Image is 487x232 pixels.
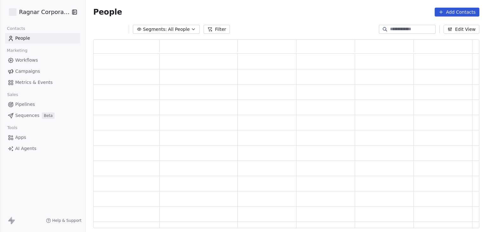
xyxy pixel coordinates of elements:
[15,35,30,42] span: People
[143,26,167,33] span: Segments:
[8,7,68,17] button: Ragnar Corporation
[15,145,36,152] span: AI Agents
[4,46,30,55] span: Marketing
[5,132,80,143] a: Apps
[4,90,21,99] span: Sales
[15,101,35,108] span: Pipelines
[15,79,53,86] span: Metrics & Events
[15,134,26,141] span: Apps
[52,218,81,223] span: Help & Support
[15,68,40,75] span: Campaigns
[5,33,80,44] a: People
[5,143,80,154] a: AI Agents
[4,24,28,33] span: Contacts
[15,57,38,64] span: Workflows
[168,26,190,33] span: All People
[5,66,80,77] a: Campaigns
[5,110,80,121] a: SequencesBeta
[15,112,39,119] span: Sequences
[19,8,70,16] span: Ragnar Corporation
[5,77,80,88] a: Metrics & Events
[46,218,81,223] a: Help & Support
[5,55,80,65] a: Workflows
[5,99,80,110] a: Pipelines
[42,113,55,119] span: Beta
[204,25,230,34] button: Filter
[4,123,20,133] span: Tools
[435,8,479,17] button: Add Contacts
[444,25,479,34] button: Edit View
[93,7,122,17] span: People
